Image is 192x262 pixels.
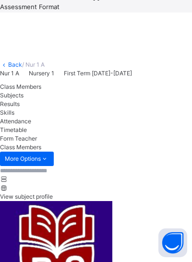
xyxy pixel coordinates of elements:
span: More Options [5,155,49,163]
span: First Term [DATE]-[DATE] [64,70,132,77]
span: Nursery 1 [29,70,54,77]
button: Open asap [158,228,187,257]
span: / Nur 1 A [22,61,45,68]
a: Back [8,61,22,68]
